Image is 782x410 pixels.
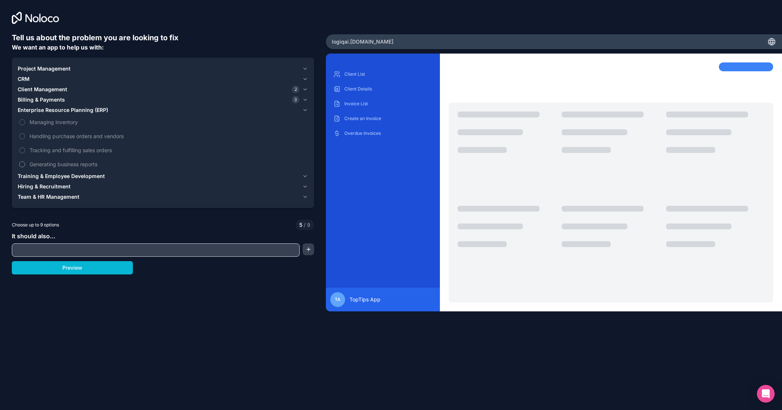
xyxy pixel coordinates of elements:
p: Client List [344,71,433,77]
button: Preview [12,261,133,274]
h6: Tell us about the problem you are looking to fix [12,33,314,43]
span: 9 [302,221,310,229]
span: Tracking and fulfilling sales orders [30,146,307,154]
span: It should also... [12,232,55,240]
span: 2 [292,86,299,93]
p: Create an Invoice [344,116,433,122]
button: Team & HR Management [18,192,308,202]
span: CRM [18,75,30,83]
span: Billing & Payments [18,96,65,103]
span: / [304,222,306,228]
span: Managing inventory [30,118,307,126]
span: 5 [299,221,302,229]
span: Handling purchase orders and vendors [30,132,307,140]
div: Enterprise Resource Planning (ERP) [18,115,308,171]
button: Managing inventory [19,119,25,125]
button: Client Management2 [18,84,308,95]
span: Training & Employee Development [18,172,105,180]
span: Choose up to 9 options [12,222,59,228]
span: Generating business reports [30,160,307,168]
span: TA [335,297,341,303]
button: Training & Employee Development [18,171,308,181]
p: Invoice List [344,101,433,107]
button: Tracking and fulfilling sales orders [19,147,25,153]
span: Enterprise Resource Planning (ERP) [18,106,108,114]
div: scrollable content [332,68,434,282]
span: 3 [292,96,299,103]
button: Handling purchase orders and vendors [19,133,25,139]
span: logiqai .[DOMAIN_NAME] [332,38,393,45]
span: Team & HR Management [18,193,79,201]
p: Client Details [344,86,433,92]
button: Project Management [18,64,308,74]
p: Overdue Invoices [344,130,433,136]
span: We want an app to help us with: [12,44,104,51]
span: Project Management [18,65,70,72]
button: CRM [18,74,308,84]
button: Hiring & Recruitment [18,181,308,192]
span: Hiring & Recruitment [18,183,70,190]
span: TopTips App [349,296,380,303]
button: Billing & Payments3 [18,95,308,105]
button: Generating business reports [19,161,25,167]
span: Client Management [18,86,67,93]
div: Open Intercom Messenger [757,385,775,403]
button: Enterprise Resource Planning (ERP) [18,105,308,115]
